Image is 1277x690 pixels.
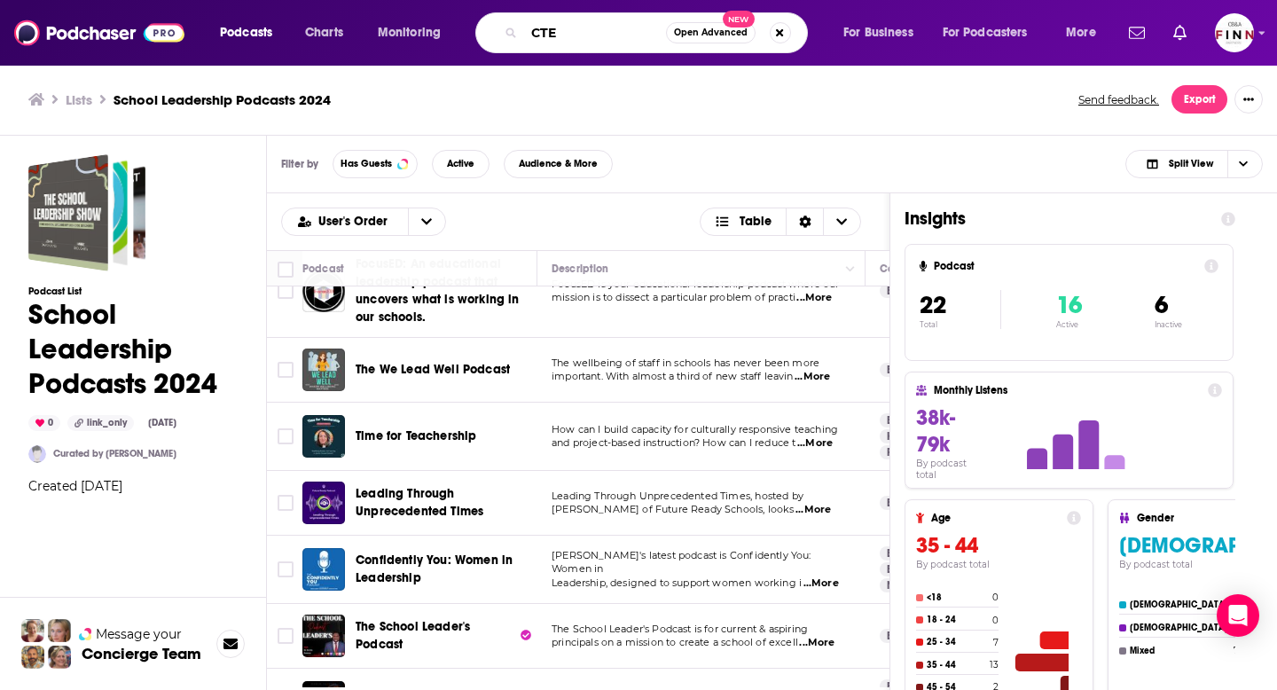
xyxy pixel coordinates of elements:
[48,646,71,669] img: Barbara Profile
[278,428,294,444] span: Toggle select row
[356,553,513,585] span: Confidently You: Women in Leadership
[552,490,803,502] span: Leading Through Unprecedented Times, hosted by
[786,208,823,235] div: Sort Direction
[740,216,772,228] span: Table
[220,20,272,45] span: Podcasts
[552,576,802,589] span: Leadership, designed to support women working i
[943,20,1028,45] span: For Podcasters
[96,625,182,643] span: Message your
[302,270,345,312] img: FocusED: An educational leadership podcast that uncovers what is working in our schools.
[28,297,238,401] h1: School Leadership Podcasts 2024
[278,495,294,511] span: Toggle select row
[1066,20,1096,45] span: More
[341,159,392,169] span: Has Guests
[916,404,955,458] span: 38k-79k
[1130,600,1228,610] h4: [DEMOGRAPHIC_DATA]
[278,283,294,299] span: Toggle select row
[294,19,354,47] a: Charts
[356,361,510,379] a: The We Lead Well Podcast
[880,363,946,377] a: Education
[492,12,825,53] div: Search podcasts, credits, & more...
[880,562,936,576] a: Business
[302,548,345,591] img: Confidently You: Women in Leadership
[1056,320,1082,329] p: Active
[552,436,795,449] span: and project-based instruction? How can I reduce t
[28,445,46,463] a: Madisonlee1119
[14,16,184,50] img: Podchaser - Follow, Share and Rate Podcasts
[795,503,831,517] span: ...More
[524,19,666,47] input: Search podcasts, credits, & more...
[1234,85,1263,114] button: Show More Button
[674,28,748,37] span: Open Advanced
[302,482,345,524] a: Leading Through Unprecedented Times
[1217,594,1259,637] div: Open Intercom Messenger
[700,208,862,236] h2: Choose View
[552,623,808,635] span: The School Leader's Podcast is for current & aspiring
[880,496,946,510] a: Education
[1171,85,1227,114] button: Export
[1130,623,1229,633] h4: [DEMOGRAPHIC_DATA]
[993,637,999,648] h4: 7
[281,208,446,236] h2: Choose List sort
[1215,13,1254,52] img: User Profile
[831,19,936,47] button: open menu
[333,150,418,178] button: Has Guests
[880,284,946,298] a: Education
[1122,18,1152,48] a: Show notifications dropdown
[1155,290,1168,320] span: 6
[114,91,331,108] h3: School Leadership Podcasts 2024
[797,436,833,451] span: ...More
[927,592,989,603] h4: <18
[552,291,795,303] span: mission is to dissect a particular problem of practi
[28,415,60,431] div: 0
[1215,13,1254,52] span: Logged in as FINNMadison
[927,615,989,625] h4: 18 - 24
[927,660,986,670] h4: 35 - 44
[796,291,832,305] span: ...More
[278,561,294,577] span: Toggle select row
[432,150,490,178] button: Active
[356,362,510,377] span: The We Lead Well Podcast
[447,159,474,169] span: Active
[356,255,531,326] a: FocusED: An educational leadership podcast that uncovers what is working in our schools.
[880,445,926,459] a: Family
[843,20,913,45] span: For Business
[305,20,343,45] span: Charts
[208,19,295,47] button: open menu
[356,552,531,587] a: Confidently You: Women in Leadership
[504,150,613,178] button: Audience & More
[318,216,394,228] span: User's Order
[1073,92,1164,107] button: Send feedback.
[281,158,318,170] h3: Filter by
[21,619,44,642] img: Sydney Profile
[905,208,1207,230] h1: Insights
[141,416,184,430] div: [DATE]
[48,619,71,642] img: Jules Profile
[82,645,201,663] h3: Concierge Team
[21,646,44,669] img: Jon Profile
[840,258,861,279] button: Column Actions
[992,615,999,626] h4: 0
[931,19,1054,47] button: open menu
[302,615,345,657] img: The School Leader's Podcast
[302,349,345,391] img: The We Lead Well Podcast
[552,258,608,279] div: Description
[552,278,840,290] span: FocusED is your educational leadership podcast where our
[934,384,1200,396] h4: Monthly Listens
[920,290,946,320] span: 22
[1215,13,1254,52] button: Show profile menu
[378,20,441,45] span: Monitoring
[28,478,122,494] span: Created [DATE]
[920,320,1000,329] p: Total
[934,260,1197,272] h4: Podcast
[1125,150,1263,178] button: Choose View
[552,357,819,369] span: The wellbeing of staff in schools has never been more
[552,636,798,648] span: principals on a mission to create a school of excell
[916,559,1081,570] h4: By podcast total
[552,370,794,382] span: important. With almost a third of new staff leavin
